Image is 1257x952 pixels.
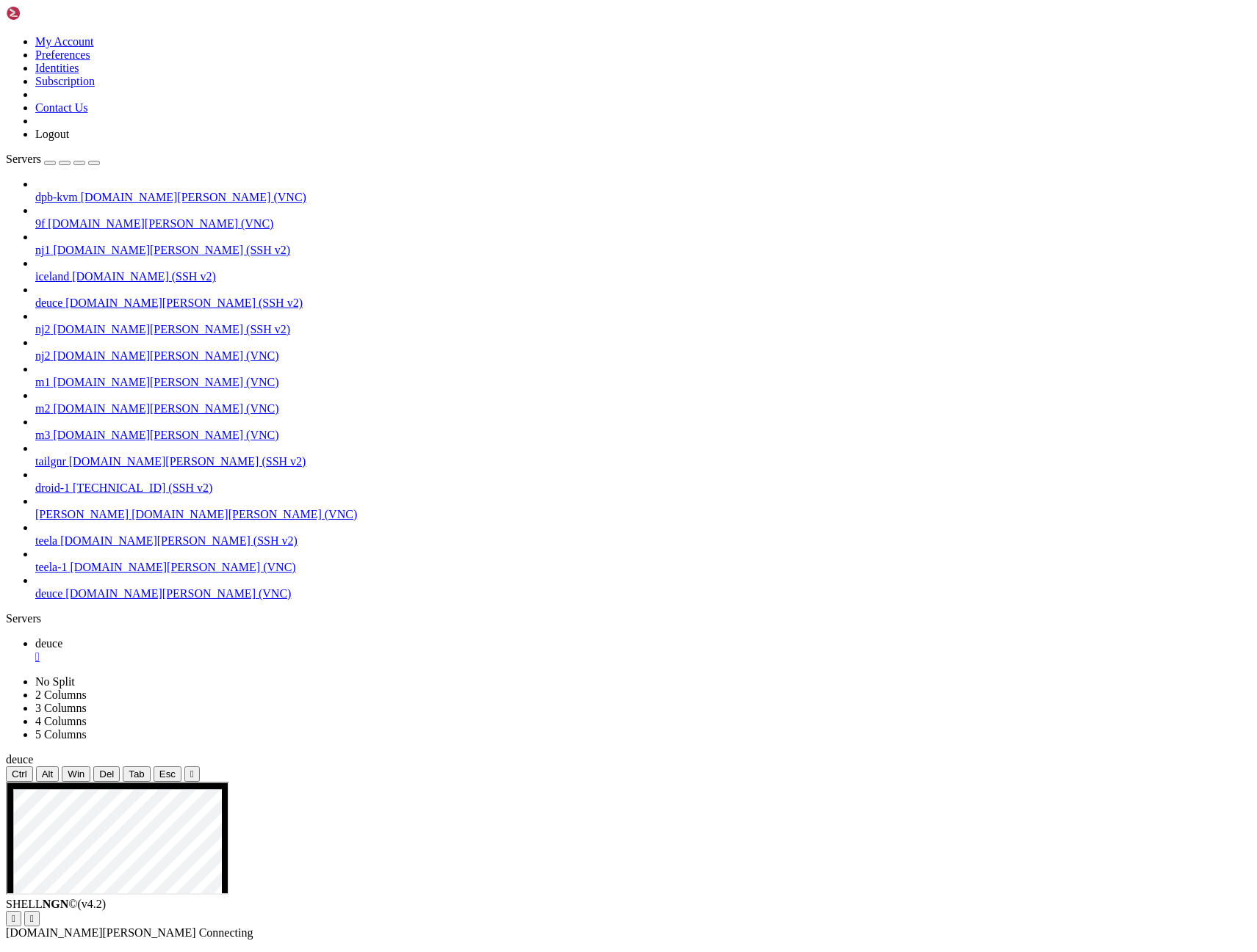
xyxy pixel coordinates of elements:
[35,442,1251,468] li: tailgnr [DOMAIN_NAME][PERSON_NAME] (SSH v2)
[93,766,120,782] button: Del
[53,402,278,415] span: [DOMAIN_NAME][PERSON_NAME] (VNC)
[35,217,1251,230] a: 9f [DOMAIN_NAME][PERSON_NAME] (VNC)
[159,768,176,780] span: Esc
[35,455,66,468] span: tailgnr
[35,415,1251,442] li: m3 [DOMAIN_NAME][PERSON_NAME] (VNC)
[35,204,1251,230] li: 9f [DOMAIN_NAME][PERSON_NAME] (VNC)
[53,349,278,362] span: [DOMAIN_NAME][PERSON_NAME] (VNC)
[35,336,1251,363] li: nj2 [DOMAIN_NAME][PERSON_NAME] (VNC)
[69,455,306,468] span: [DOMAIN_NAME][PERSON_NAME] (SSH v2)
[35,508,1251,521] a: [PERSON_NAME] [DOMAIN_NAME][PERSON_NAME] (VNC)
[35,297,1251,310] a: deuce [DOMAIN_NAME][PERSON_NAME] (SSH v2)
[60,534,298,547] span: [DOMAIN_NAME][PERSON_NAME] (SSH v2)
[35,587,1251,600] a: deuce [DOMAIN_NAME][PERSON_NAME] (VNC)
[72,270,216,283] span: [DOMAIN_NAME] (SSH v2)
[35,561,1251,574] a: teela-1 [DOMAIN_NAME][PERSON_NAME] (VNC)
[35,402,1251,415] a: m2 [DOMAIN_NAME][PERSON_NAME] (VNC)
[184,766,200,782] button: 
[35,650,1251,664] a: 
[35,574,1251,600] li: deuce [DOMAIN_NAME][PERSON_NAME] (VNC)
[35,402,50,415] span: m2
[35,75,95,87] a: Subscription
[35,230,1251,257] li: nj1 [DOMAIN_NAME][PERSON_NAME] (SSH v2)
[12,768,27,780] span: Ctrl
[81,191,306,203] span: [DOMAIN_NAME][PERSON_NAME] (VNC)
[35,548,1251,574] li: teela-1 [DOMAIN_NAME][PERSON_NAME] (VNC)
[35,323,50,335] span: nj2
[35,429,50,441] span: m3
[35,376,50,388] span: m1
[6,926,196,939] span: [DOMAIN_NAME][PERSON_NAME]
[35,482,70,494] span: droid-1
[35,48,90,61] a: Preferences
[62,766,90,782] button: Win
[35,191,1251,204] a: dpb-kvm [DOMAIN_NAME][PERSON_NAME] (VNC)
[35,376,1251,389] a: m1 [DOMAIN_NAME][PERSON_NAME] (VNC)
[35,270,69,283] span: iceland
[71,561,296,573] span: [DOMAIN_NAME][PERSON_NAME] (VNC)
[35,521,1251,548] li: teela [DOMAIN_NAME][PERSON_NAME] (SSH v2)
[6,6,90,21] img: Shellngn
[42,768,54,780] span: Alt
[35,702,87,714] a: 3 Columns
[35,349,1251,363] a: nj2 [DOMAIN_NAME][PERSON_NAME] (VNC)
[12,913,15,924] div: 
[35,297,62,309] span: deuce
[35,637,62,650] span: deuce
[35,178,1251,204] li: dpb-kvm [DOMAIN_NAME][PERSON_NAME] (VNC)
[35,728,87,741] a: 5 Columns
[35,715,87,727] a: 4 Columns
[35,217,45,230] span: 9f
[6,153,41,165] span: Servers
[99,768,114,780] span: Del
[36,766,60,782] button: Alt
[199,926,253,939] span: Connecting
[35,101,88,114] a: Contact Us
[53,429,278,441] span: [DOMAIN_NAME][PERSON_NAME] (VNC)
[43,898,69,910] b: NGN
[129,768,145,780] span: Tab
[6,911,21,926] button: 
[35,637,1251,664] a: deuce
[35,561,68,573] span: teela-1
[35,688,87,701] a: 2 Columns
[35,349,50,362] span: nj2
[35,191,78,203] span: dpb-kvm
[6,766,33,782] button: Ctrl
[35,35,94,48] a: My Account
[35,283,1251,310] li: deuce [DOMAIN_NAME][PERSON_NAME] (SSH v2)
[30,913,34,924] div: 
[68,768,84,780] span: Win
[35,468,1251,495] li: droid-1 [TECHNICAL_ID] (SSH v2)
[154,766,181,782] button: Esc
[132,508,357,520] span: [DOMAIN_NAME][PERSON_NAME] (VNC)
[35,323,1251,336] a: nj2 [DOMAIN_NAME][PERSON_NAME] (SSH v2)
[35,257,1251,283] li: iceland [DOMAIN_NAME] (SSH v2)
[35,310,1251,336] li: nj2 [DOMAIN_NAME][PERSON_NAME] (SSH v2)
[65,587,291,600] span: [DOMAIN_NAME][PERSON_NAME] (VNC)
[35,244,50,256] span: nj1
[6,898,106,910] span: SHELL ©
[35,508,129,520] span: [PERSON_NAME]
[78,898,107,910] span: 4.2.0
[35,244,1251,257] a: nj1 [DOMAIN_NAME][PERSON_NAME] (SSH v2)
[73,482,212,494] span: [TECHNICAL_ID] (SSH v2)
[65,297,303,309] span: [DOMAIN_NAME][PERSON_NAME] (SSH v2)
[6,153,100,165] a: Servers
[123,766,151,782] button: Tab
[53,323,290,335] span: [DOMAIN_NAME][PERSON_NAME] (SSH v2)
[35,534,1251,548] a: teela [DOMAIN_NAME][PERSON_NAME] (SSH v2)
[35,128,69,140] a: Logout
[35,363,1251,389] li: m1 [DOMAIN_NAME][PERSON_NAME] (VNC)
[35,429,1251,442] a: m3 [DOMAIN_NAME][PERSON_NAME] (VNC)
[48,217,273,230] span: [DOMAIN_NAME][PERSON_NAME] (VNC)
[35,482,1251,495] a: droid-1 [TECHNICAL_ID] (SSH v2)
[53,244,290,256] span: [DOMAIN_NAME][PERSON_NAME] (SSH v2)
[53,376,278,388] span: [DOMAIN_NAME][PERSON_NAME] (VNC)
[35,270,1251,283] a: iceland [DOMAIN_NAME] (SSH v2)
[35,495,1251,521] li: [PERSON_NAME] [DOMAIN_NAME][PERSON_NAME] (VNC)
[35,455,1251,468] a: tailgnr [DOMAIN_NAME][PERSON_NAME] (SSH v2)
[35,587,62,600] span: deuce
[24,911,40,926] button: 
